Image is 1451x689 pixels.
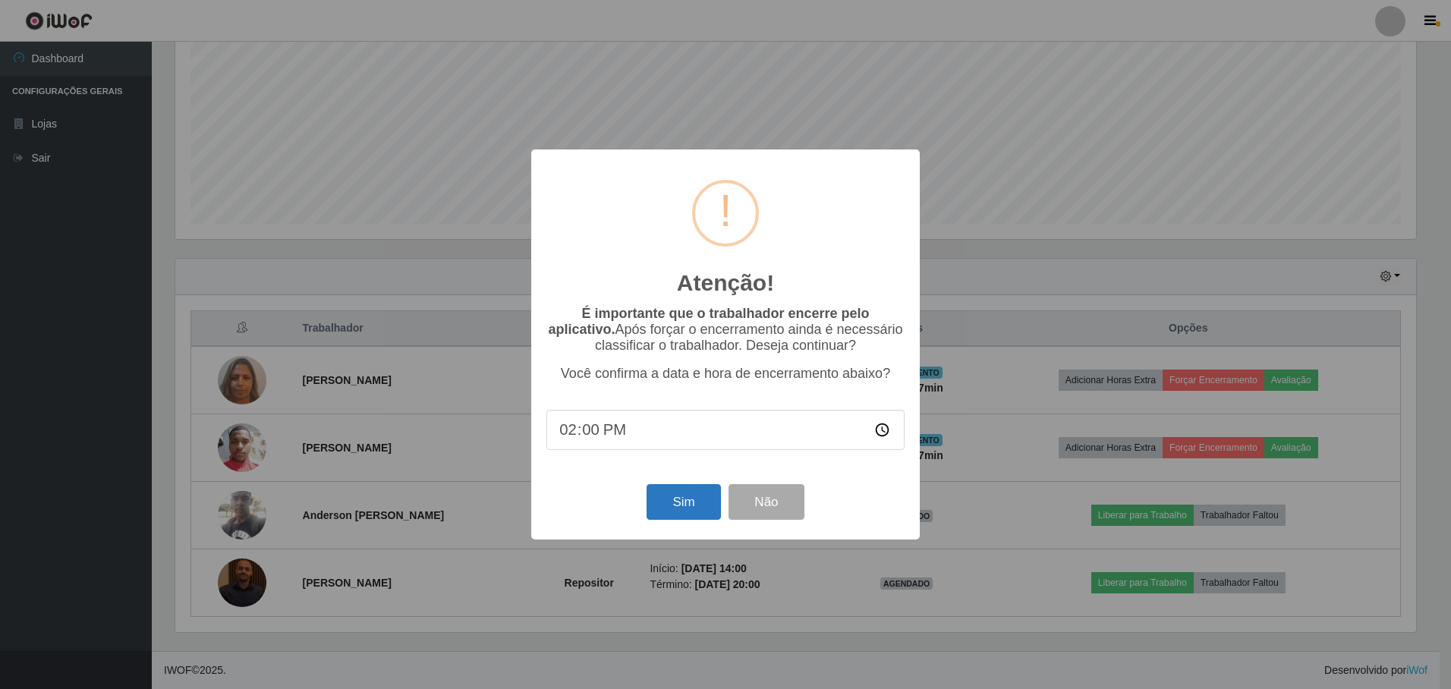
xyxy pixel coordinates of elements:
button: Sim [647,484,720,520]
b: É importante que o trabalhador encerre pelo aplicativo. [548,306,869,337]
p: Você confirma a data e hora de encerramento abaixo? [546,366,905,382]
button: Não [729,484,804,520]
h2: Atenção! [677,269,774,297]
p: Após forçar o encerramento ainda é necessário classificar o trabalhador. Deseja continuar? [546,306,905,354]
